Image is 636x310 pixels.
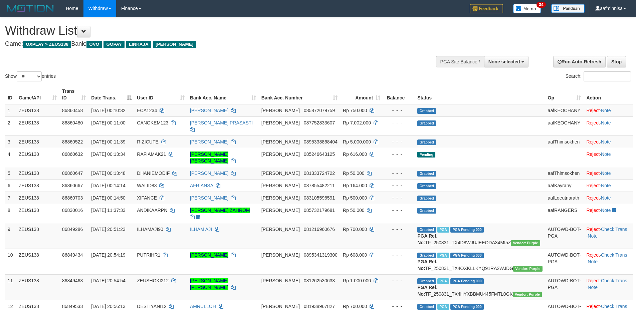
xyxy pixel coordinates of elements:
a: Note [588,233,598,239]
td: aafLoeutnarath [545,192,584,204]
a: Note [601,195,611,201]
span: Copy 085732179681 to clipboard [304,208,335,213]
span: [PERSON_NAME] [153,41,196,48]
td: TF_250831_TX4OXKLLKYQ91RA2WJDG [415,249,545,274]
span: Rp 1.000.000 [343,278,371,283]
span: [DATE] 00:14:14 [91,183,125,188]
span: [DATE] 20:51:23 [91,227,125,232]
td: 3 [5,135,16,148]
span: Grabbed [417,120,436,126]
span: 86860480 [62,120,83,125]
span: [PERSON_NAME] [261,139,300,144]
span: PGA Pending [450,278,484,284]
a: [PERSON_NAME] [PERSON_NAME] [190,278,228,290]
span: 86860632 [62,151,83,157]
a: AFRIANSA [190,183,213,188]
span: [PERSON_NAME] [261,278,300,283]
a: Run Auto-Refresh [553,56,606,67]
span: Copy 083105596591 to clipboard [304,195,335,201]
th: Op: activate to sort column ascending [545,85,584,104]
td: · · [584,249,633,274]
span: Vendor URL: https://trx4.1velocity.biz [513,266,542,272]
td: · [584,192,633,204]
a: Reject [586,108,600,113]
td: 9 [5,223,16,249]
span: [PERSON_NAME] [261,304,300,309]
td: TF_250831_TX4HYXBBMU445FMTL0GK [415,274,545,300]
span: PGA Pending [450,304,484,310]
a: Note [601,151,611,157]
span: [PERSON_NAME] [261,171,300,176]
td: · [584,135,633,148]
span: DESTIYANI12 [137,304,166,309]
a: Reject [586,227,600,232]
span: RAFIAMAK21 [137,151,166,157]
td: 10 [5,249,16,274]
th: ID [5,85,16,104]
td: 8 [5,204,16,223]
span: Vendor URL: https://trx4.1velocity.biz [513,292,542,297]
th: User ID: activate to sort column ascending [134,85,187,104]
a: [PERSON_NAME] [PERSON_NAME] [190,151,228,164]
span: [DATE] 20:54:54 [91,278,125,283]
a: Stop [607,56,626,67]
span: None selected [488,59,520,64]
img: Button%20Memo.svg [513,4,541,13]
span: Copy 0895341319300 to clipboard [304,252,338,258]
span: CANGKEM123 [137,120,168,125]
a: Note [588,259,598,264]
th: Status [415,85,545,104]
span: Rp 700.000 [343,304,367,309]
label: Show entries [5,71,56,81]
span: Copy 087855482211 to clipboard [304,183,335,188]
span: Grabbed [417,227,436,233]
span: 86860667 [62,183,83,188]
th: Action [584,85,633,104]
td: · · [584,274,633,300]
th: Game/API: activate to sort column ascending [16,85,59,104]
a: Reject [586,151,600,157]
td: ZEUS138 [16,167,59,179]
input: Search: [584,71,631,81]
div: PGA Site Balance / [436,56,484,67]
label: Search: [566,71,631,81]
a: Note [601,183,611,188]
a: Reject [586,304,600,309]
a: Note [601,108,611,113]
div: - - - [386,303,412,310]
td: 6 [5,179,16,192]
span: [DATE] 00:14:50 [91,195,125,201]
div: - - - [386,226,412,233]
td: · [584,116,633,135]
span: DHANIEMODIF [137,171,170,176]
span: ILHAMAJI90 [137,227,163,232]
a: Check Trans [601,278,627,283]
span: Rp 616.000 [343,151,367,157]
div: - - - [386,151,412,158]
div: - - - [386,170,412,177]
span: WALID83 [137,183,157,188]
a: Reject [586,278,600,283]
span: Rp 700.000 [343,227,367,232]
td: aafThimsokhen [545,167,584,179]
span: Marked by aafRornrotha [437,304,449,310]
a: [PERSON_NAME] ZAHROM [190,208,250,213]
span: Vendor URL: https://trx4.1velocity.biz [511,240,540,246]
td: aafRANGERS [545,204,584,223]
td: AUTOWD-BOT-PGA [545,274,584,300]
td: 1 [5,104,16,117]
span: Rp 500.000 [343,195,367,201]
td: aafKayrany [545,179,584,192]
a: Reject [586,171,600,176]
td: · [584,104,633,117]
span: Grabbed [417,183,436,189]
span: [DATE] 20:54:19 [91,252,125,258]
td: 7 [5,192,16,204]
span: PUTRIHR1 [137,252,160,258]
button: None selected [484,56,528,67]
span: [DATE] 00:11:39 [91,139,125,144]
span: [PERSON_NAME] [261,208,300,213]
th: Bank Acc. Name: activate to sort column ascending [187,85,259,104]
th: Date Trans.: activate to sort column descending [88,85,134,104]
span: Pending [417,152,435,158]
